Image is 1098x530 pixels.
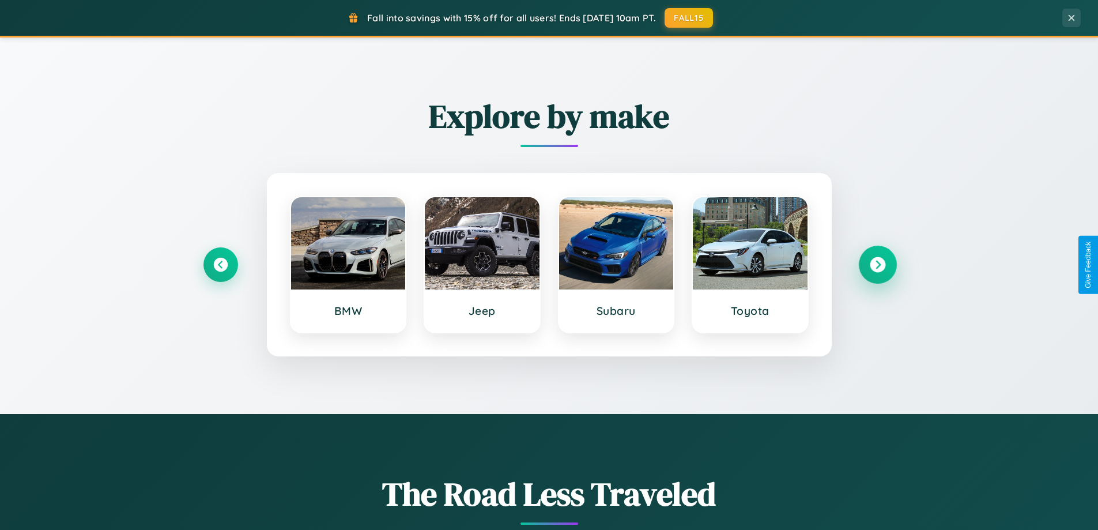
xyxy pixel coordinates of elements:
[704,304,796,318] h3: Toyota
[571,304,662,318] h3: Subaru
[1084,242,1092,288] div: Give Feedback
[665,8,713,28] button: FALL15
[203,94,895,138] h2: Explore by make
[367,12,656,24] span: Fall into savings with 15% off for all users! Ends [DATE] 10am PT.
[203,472,895,516] h1: The Road Less Traveled
[303,304,394,318] h3: BMW
[436,304,528,318] h3: Jeep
